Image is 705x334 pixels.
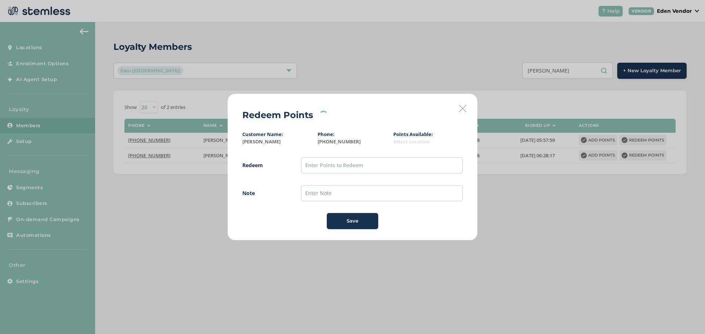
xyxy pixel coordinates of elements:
[668,299,705,334] iframe: Chat Widget
[242,161,286,169] label: Redeem
[301,157,463,173] input: Enter Points to Redeem
[242,138,312,146] label: [PERSON_NAME]
[242,189,286,197] label: Note
[242,131,283,137] label: Customer Name:
[301,185,463,201] input: Enter Note
[393,131,433,137] label: Points Available:
[242,109,313,122] h2: Redeem Points
[318,138,387,146] label: [PHONE_NUMBER]
[327,213,378,229] button: Save
[347,217,358,225] span: Save
[393,138,463,146] label: Select Location
[318,131,335,137] label: Phone:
